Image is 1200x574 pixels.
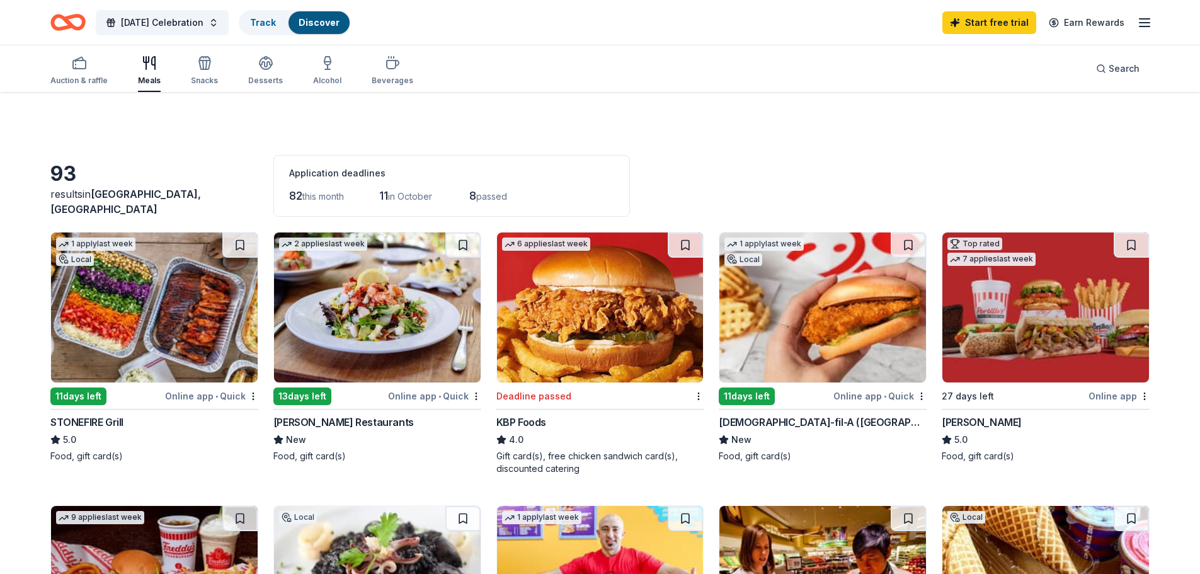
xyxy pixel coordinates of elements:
[724,253,762,266] div: Local
[250,17,276,28] a: Track
[947,253,1036,266] div: 7 applies last week
[248,76,283,86] div: Desserts
[96,10,229,35] button: [DATE] Celebration
[191,50,218,92] button: Snacks
[942,415,1022,430] div: [PERSON_NAME]
[56,511,144,524] div: 9 applies last week
[942,232,1149,382] img: Image for Portillo's
[372,76,413,86] div: Beverages
[719,232,927,462] a: Image for Chick-fil-A (Los Angeles)1 applylast weekLocal11days leftOnline app•Quick[DEMOGRAPHIC_D...
[942,450,1150,462] div: Food, gift card(s)
[379,189,388,202] span: 11
[942,11,1036,34] a: Start free trial
[302,191,344,202] span: this month
[279,511,317,524] div: Local
[273,387,331,405] div: 13 days left
[313,76,341,86] div: Alcohol
[496,415,546,430] div: KBP Foods
[884,391,886,401] span: •
[121,15,203,30] span: [DATE] Celebration
[273,450,481,462] div: Food, gift card(s)
[50,232,258,462] a: Image for STONEFIRE Grill1 applylast weekLocal11days leftOnline app•QuickSTONEFIRE Grill5.0Food, ...
[719,415,927,430] div: [DEMOGRAPHIC_DATA]-fil-A ([GEOGRAPHIC_DATA])
[719,232,926,382] img: Image for Chick-fil-A (Los Angeles)
[50,188,201,215] span: [GEOGRAPHIC_DATA], [GEOGRAPHIC_DATA]
[1086,56,1150,81] button: Search
[496,450,704,475] div: Gift card(s), free chicken sandwich card(s), discounted catering
[502,238,590,251] div: 6 applies last week
[476,191,507,202] span: passed
[56,238,135,251] div: 1 apply last week
[50,387,106,405] div: 11 days left
[273,232,481,462] a: Image for Cameron Mitchell Restaurants2 applieslast week13days leftOnline app•Quick[PERSON_NAME] ...
[469,189,476,202] span: 8
[138,76,161,86] div: Meals
[239,10,351,35] button: TrackDiscover
[313,50,341,92] button: Alcohol
[56,253,94,266] div: Local
[191,76,218,86] div: Snacks
[63,432,76,447] span: 5.0
[947,238,1002,250] div: Top rated
[50,450,258,462] div: Food, gift card(s)
[299,17,340,28] a: Discover
[274,232,481,382] img: Image for Cameron Mitchell Restaurants
[719,450,927,462] div: Food, gift card(s)
[947,511,985,524] div: Local
[942,389,994,404] div: 27 days left
[497,232,704,382] img: Image for KBP Foods
[215,391,218,401] span: •
[833,388,927,404] div: Online app Quick
[372,50,413,92] button: Beverages
[724,238,804,251] div: 1 apply last week
[509,432,523,447] span: 4.0
[1041,11,1132,34] a: Earn Rewards
[731,432,751,447] span: New
[286,432,306,447] span: New
[273,415,414,430] div: [PERSON_NAME] Restaurants
[50,188,201,215] span: in
[289,189,302,202] span: 82
[50,161,258,187] div: 93
[1089,388,1150,404] div: Online app
[50,50,108,92] button: Auction & raffle
[165,388,258,404] div: Online app Quick
[51,232,258,382] img: Image for STONEFIRE Grill
[1109,61,1140,76] span: Search
[50,187,258,217] div: results
[138,50,161,92] button: Meals
[289,166,614,181] div: Application deadlines
[719,387,775,405] div: 11 days left
[388,388,481,404] div: Online app Quick
[496,389,571,404] div: Deadline passed
[50,8,86,37] a: Home
[279,238,367,251] div: 2 applies last week
[502,511,581,524] div: 1 apply last week
[50,76,108,86] div: Auction & raffle
[942,232,1150,462] a: Image for Portillo'sTop rated7 applieslast week27 days leftOnline app[PERSON_NAME]5.0Food, gift c...
[248,50,283,92] button: Desserts
[496,232,704,475] a: Image for KBP Foods6 applieslast weekDeadline passedKBP Foods4.0Gift card(s), free chicken sandwi...
[50,415,123,430] div: STONEFIRE Grill
[954,432,968,447] span: 5.0
[388,191,432,202] span: in October
[438,391,441,401] span: •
